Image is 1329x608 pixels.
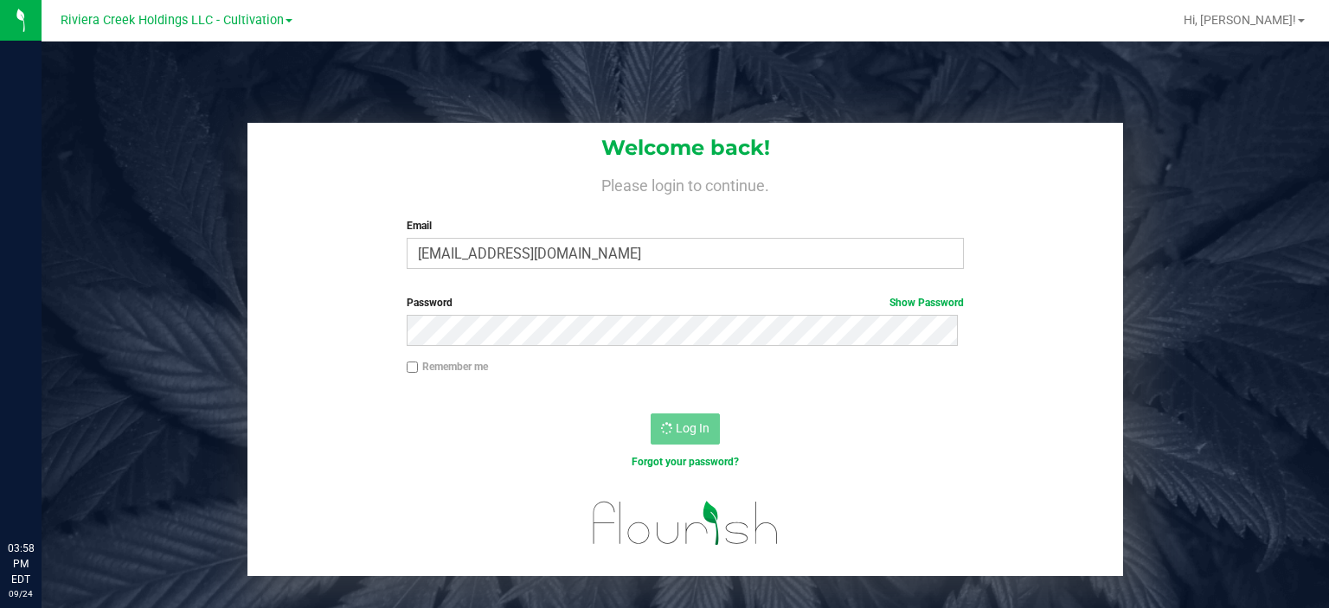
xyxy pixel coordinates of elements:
[407,297,453,309] span: Password
[576,488,795,558] img: flourish_logo.svg
[407,359,488,374] label: Remember me
[676,421,709,435] span: Log In
[247,137,1123,159] h1: Welcome back!
[1184,13,1296,27] span: Hi, [PERSON_NAME]!
[8,541,34,587] p: 03:58 PM EDT
[889,297,964,309] a: Show Password
[61,13,284,28] span: Riviera Creek Holdings LLC - Cultivation
[247,173,1123,194] h4: Please login to continue.
[651,413,720,445] button: Log In
[407,218,965,234] label: Email
[407,362,419,374] input: Remember me
[8,587,34,600] p: 09/24
[632,456,739,468] a: Forgot your password?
